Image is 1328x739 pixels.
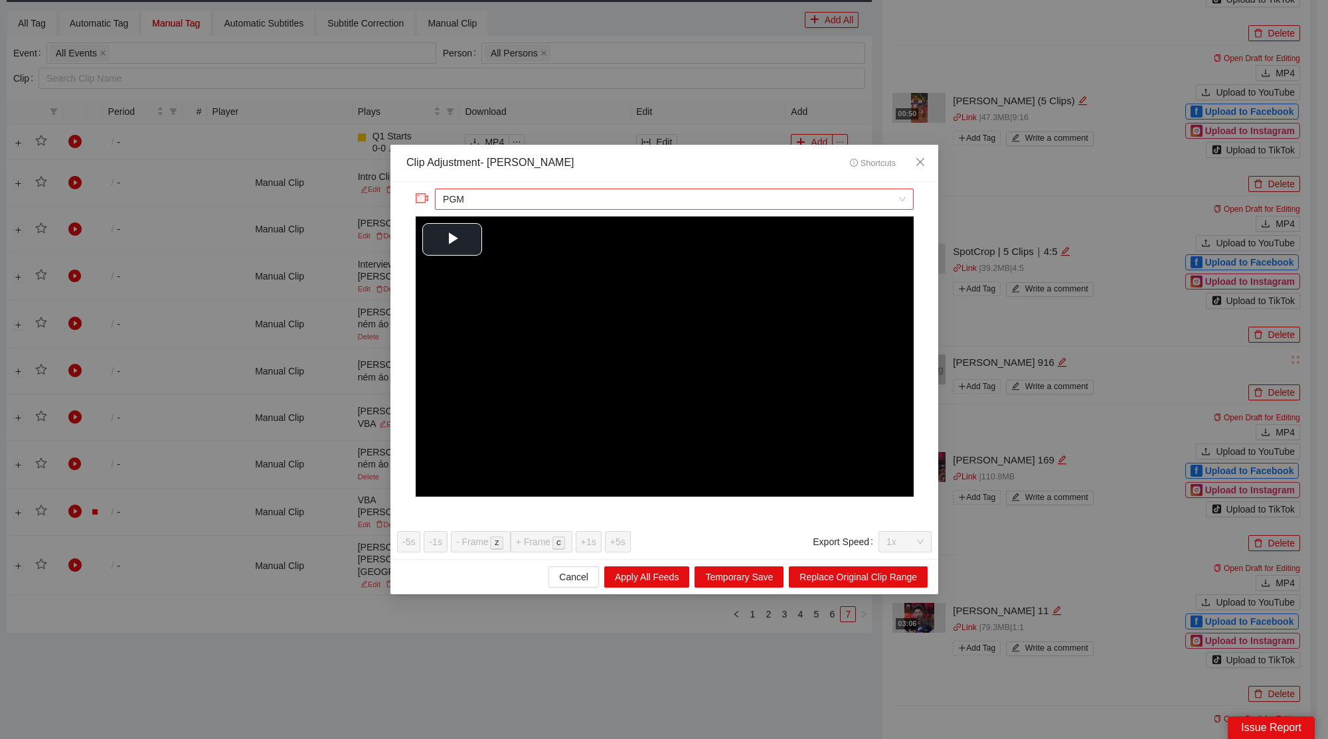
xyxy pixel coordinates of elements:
[849,159,858,167] span: info-circle
[695,566,784,588] button: Temporary Save
[424,531,447,552] button: -1s
[705,570,773,584] span: Temporary Save
[1228,716,1315,739] div: Issue Report
[450,531,510,552] button: - Framez
[548,566,599,588] button: Cancel
[443,189,905,209] span: PGM
[915,157,926,167] span: close
[789,566,928,588] button: Replace Original Clip Range
[849,159,895,168] span: Shortcuts
[422,223,481,256] button: Play Video
[886,532,924,552] span: 1x
[604,531,630,552] button: +5s
[902,145,938,181] button: Close
[406,155,574,171] div: Clip Adjustment - [PERSON_NAME]
[614,570,679,584] span: Apply All Feeds
[575,531,601,552] button: +1s
[415,192,428,205] span: video-camera
[604,566,689,588] button: Apply All Feeds
[559,570,588,584] span: Cancel
[397,531,420,552] button: -5s
[415,216,913,497] div: Video Player
[813,531,878,552] label: Export Speed
[510,531,572,552] button: + Framec
[799,570,917,584] span: Replace Original Clip Range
